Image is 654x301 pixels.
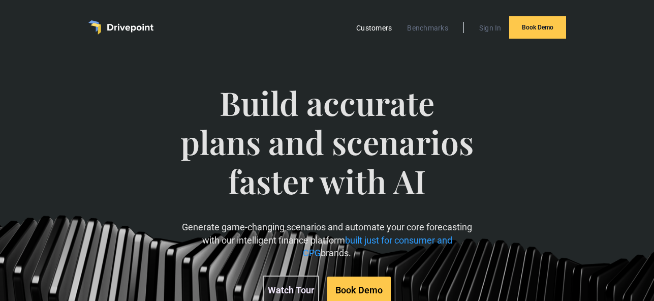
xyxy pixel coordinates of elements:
[303,235,452,258] span: built just for consumer and CPG
[402,21,453,35] a: Benchmarks
[180,221,474,259] p: Generate game-changing scenarios and automate your core forecasting with our intelligent finance ...
[88,20,153,35] a: home
[180,83,474,221] span: Build accurate plans and scenarios faster with AI
[509,16,566,39] a: Book Demo
[474,21,507,35] a: Sign In
[351,21,397,35] a: Customers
